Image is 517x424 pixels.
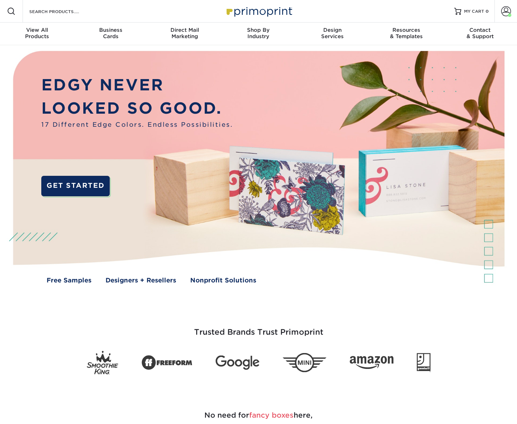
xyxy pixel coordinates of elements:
[41,120,233,129] span: 17 Different Edge Colors. Endless Possibilities.
[74,23,148,45] a: BusinessCards
[52,311,465,345] h3: Trusted Brands Trust Primoprint
[148,27,222,40] div: Marketing
[106,276,176,285] a: Designers + Resellers
[216,356,259,370] img: Google
[222,27,295,33] span: Shop By
[148,23,222,45] a: Direct MailMarketing
[486,9,489,14] span: 0
[283,353,326,372] img: Mini
[249,411,294,419] span: fancy boxes
[223,4,294,19] img: Primoprint
[369,27,443,33] span: Resources
[295,27,369,40] div: Services
[190,276,256,285] a: Nonprofit Solutions
[295,27,369,33] span: Design
[464,8,484,14] span: MY CART
[41,73,233,97] p: EDGY NEVER
[417,353,431,372] img: Goodwill
[41,97,233,120] p: LOOKED SO GOOD.
[74,27,148,40] div: Cards
[29,7,97,16] input: SEARCH PRODUCTS.....
[222,27,295,40] div: Industry
[295,23,369,45] a: DesignServices
[41,176,110,196] a: GET STARTED
[443,27,517,33] span: Contact
[443,23,517,45] a: Contact& Support
[369,27,443,40] div: & Templates
[142,351,192,374] img: Freeform
[443,27,517,40] div: & Support
[74,27,148,33] span: Business
[350,356,393,369] img: Amazon
[87,351,118,375] img: Smoothie King
[369,23,443,45] a: Resources& Templates
[148,27,222,33] span: Direct Mail
[222,23,295,45] a: Shop ByIndustry
[47,276,91,285] a: Free Samples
